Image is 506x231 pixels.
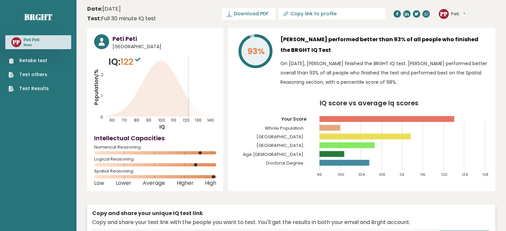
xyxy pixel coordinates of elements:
[110,117,115,123] tspan: 60
[122,117,127,123] tspan: 70
[248,46,265,57] tspan: 93%
[108,55,142,68] p: IQ:
[24,37,39,43] h3: Peti Peti
[462,172,468,177] tspan: 124
[257,143,304,149] tspan: [GEOGRAPHIC_DATA]
[100,114,103,120] tspan: 0
[234,10,268,17] span: Download PDF
[116,182,131,184] span: Lower
[183,117,190,123] tspan: 120
[120,56,142,68] span: 122
[94,182,104,184] span: Low
[9,85,49,92] a: Test Results
[9,71,49,78] a: Test others
[9,57,49,64] a: Retake test
[146,117,151,123] tspan: 90
[87,15,156,23] div: Full 30 minute IQ test
[266,160,304,166] tspan: Doctoral Degree
[87,5,121,13] time: [DATE]
[421,172,426,177] tspan: 116
[222,8,275,20] a: Download PDF
[379,172,386,177] tspan: 108
[87,5,102,13] b: Date:
[359,172,365,177] tspan: 104
[134,117,139,123] tspan: 80
[280,34,488,56] h3: [PERSON_NAME] performed better than 93% of all people who finished the BRGHT IQ Test
[94,146,216,149] span: Numerical Reasoning
[12,38,20,46] text: PP
[441,172,447,177] tspan: 120
[112,34,216,43] h3: Peti Peti
[92,209,490,217] div: Copy and share your unique IQ test link
[281,116,307,123] tspan: Your Score
[400,172,405,177] tspan: 112
[483,172,489,177] tspan: 128
[94,170,216,173] span: Spatial Reasoning
[280,59,488,87] p: On [DATE], [PERSON_NAME] finished the BRGHT IQ test. [PERSON_NAME] performed better overall than ...
[320,98,419,108] tspan: IQ score vs average Iq scores
[317,172,322,177] tspan: 96
[158,117,165,123] tspan: 100
[159,123,165,130] tspan: IQ
[93,69,100,105] tspan: Population/%
[257,134,304,140] tspan: [GEOGRAPHIC_DATA]
[94,158,216,161] span: Logical Reasoning
[265,125,304,131] tspan: Whole Population
[440,10,447,17] text: PP
[87,15,101,22] b: Test:
[101,72,103,77] tspan: 2
[92,218,490,226] div: Copy and share your test link with the people you want to test. You'll get the results in both yo...
[112,43,216,50] span: [GEOGRAPHIC_DATA]
[338,172,344,177] tspan: 100
[143,182,165,184] span: Average
[101,93,102,99] tspan: 1
[205,182,216,184] span: High
[24,12,52,22] a: Brght
[177,182,194,184] span: Higher
[451,11,465,17] button: Peti
[171,117,176,123] tspan: 110
[195,117,202,123] tspan: 130
[94,134,216,143] h4: Intellectual Capacities
[207,117,214,123] tspan: 140
[24,43,39,48] p: None
[243,151,304,158] tspan: Age [DEMOGRAPHIC_DATA]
